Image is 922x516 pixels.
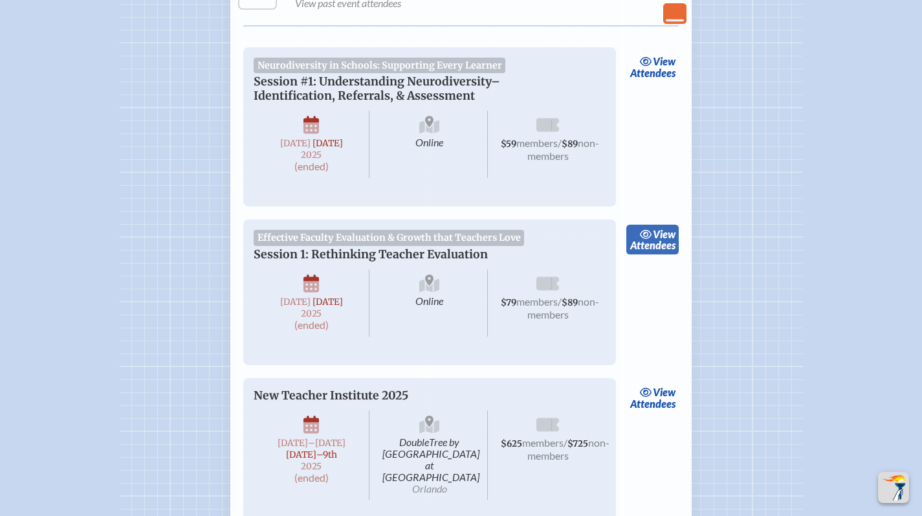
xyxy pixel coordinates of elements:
[501,297,516,308] span: $79
[280,297,311,308] span: [DATE]
[562,139,578,150] span: $89
[562,297,578,308] span: $89
[313,138,343,149] span: [DATE]
[294,160,329,172] span: (ended)
[527,137,599,162] span: non-members
[527,436,609,462] span: non-members
[522,436,564,449] span: members
[254,58,505,73] span: Neurodiversity in Schools: Supporting Every Learner
[412,482,447,495] span: Orlando
[278,438,308,449] span: [DATE]
[878,472,909,503] button: Scroll Top
[653,55,675,67] span: view
[280,138,311,149] span: [DATE]
[294,319,329,331] span: (ended)
[558,137,562,149] span: /
[372,410,488,500] span: DoubleTree by [GEOGRAPHIC_DATA] at [GEOGRAPHIC_DATA]
[308,438,346,449] span: –[DATE]
[294,471,329,484] span: (ended)
[516,137,558,149] span: members
[527,295,599,320] span: non-members
[881,475,906,500] img: To the top
[264,462,358,471] span: 2025
[653,386,675,398] span: view
[264,150,358,160] span: 2025
[558,295,562,308] span: /
[264,309,358,319] span: 2025
[564,436,567,449] span: /
[286,449,337,460] span: [DATE]–⁠9th
[372,269,488,337] span: Online
[372,111,488,178] span: Online
[626,52,679,82] a: viewAttendees
[254,388,408,403] span: New Teacher Institute 2025
[501,139,516,150] span: $59
[626,225,679,254] a: viewAttendees
[313,297,343,308] span: [DATE]
[516,295,558,308] span: members
[567,438,588,449] span: $725
[501,438,522,449] span: $625
[254,74,500,103] span: Session #1: Understanding Neurodiversity–Identification, Referrals, & Assessment
[254,247,488,262] span: Session 1: Rethinking Teacher Evaluation
[626,383,679,413] a: viewAttendees
[254,230,524,245] span: Effective Faculty Evaluation & Growth that Teachers Love
[653,228,675,240] span: view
